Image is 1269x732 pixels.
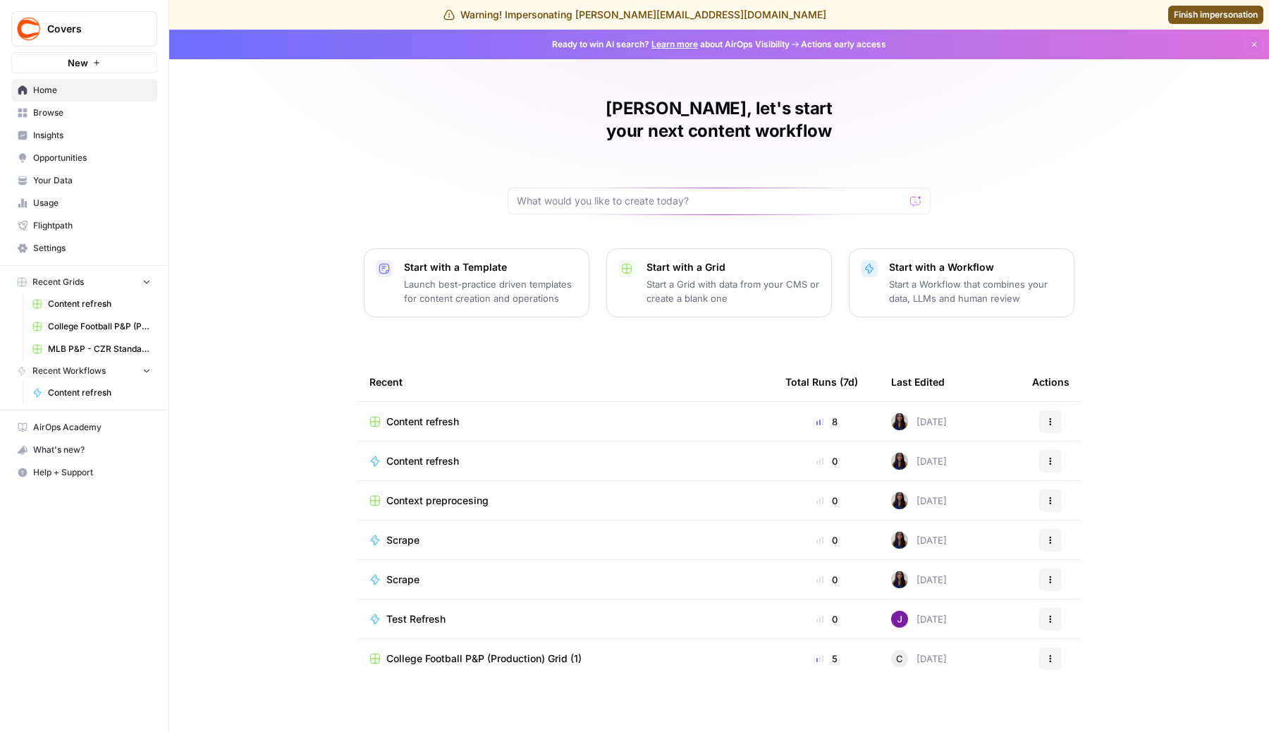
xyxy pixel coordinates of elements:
[33,106,151,119] span: Browse
[11,416,157,439] a: AirOps Academy
[891,611,947,628] div: [DATE]
[11,79,157,102] a: Home
[1032,362,1069,401] div: Actions
[369,573,763,587] a: Scrape
[891,532,947,549] div: [DATE]
[11,147,157,169] a: Opportunities
[552,38,790,51] span: Ready to win AI search? about AirOps Visibility
[891,362,945,401] div: Last Edited
[517,194,905,208] input: What would you like to create today?
[891,571,947,588] div: [DATE]
[32,276,84,288] span: Recent Grids
[11,214,157,237] a: Flightpath
[11,360,157,382] button: Recent Workflows
[508,97,931,142] h1: [PERSON_NAME], let's start your next content workflow
[11,439,157,461] button: What's new?
[785,612,869,626] div: 0
[785,454,869,468] div: 0
[404,260,577,274] p: Start with a Template
[33,197,151,209] span: Usage
[646,277,820,305] p: Start a Grid with data from your CMS or create a blank one
[26,382,157,404] a: Content refresh
[33,219,151,232] span: Flightpath
[386,652,582,666] span: College Football P&P (Production) Grid (1)
[11,461,157,484] button: Help + Support
[891,532,908,549] img: rox323kbkgutb4wcij4krxobkpon
[364,248,589,317] button: Start with a TemplateLaunch best-practice driven templates for content creation and operations
[646,260,820,274] p: Start with a Grid
[386,454,459,468] span: Content refresh
[369,415,763,429] a: Content refresh
[26,338,157,360] a: MLB P&P - CZR Standard (Production) Grid (5)
[48,298,151,310] span: Content refresh
[33,174,151,187] span: Your Data
[11,237,157,260] a: Settings
[386,494,489,508] span: Context preprocesing
[68,56,88,70] span: New
[369,612,763,626] a: Test Refresh
[33,152,151,164] span: Opportunities
[11,272,157,293] button: Recent Grids
[26,293,157,315] a: Content refresh
[889,260,1062,274] p: Start with a Workflow
[386,612,446,626] span: Test Refresh
[11,52,157,73] button: New
[26,315,157,338] a: College Football P&P (Production) Grid (1)
[386,573,419,587] span: Scrape
[891,413,947,430] div: [DATE]
[11,102,157,124] a: Browse
[1168,6,1263,24] a: Finish impersonation
[891,492,908,509] img: rox323kbkgutb4wcij4krxobkpon
[369,652,763,666] a: College Football P&P (Production) Grid (1)
[48,386,151,399] span: Content refresh
[785,573,869,587] div: 0
[47,22,133,36] span: Covers
[16,16,42,42] img: Covers Logo
[891,571,908,588] img: rox323kbkgutb4wcij4krxobkpon
[369,362,763,401] div: Recent
[891,650,947,667] div: [DATE]
[891,453,947,470] div: [DATE]
[11,169,157,192] a: Your Data
[785,362,858,401] div: Total Runs (7d)
[606,248,832,317] button: Start with a GridStart a Grid with data from your CMS or create a blank one
[404,277,577,305] p: Launch best-practice driven templates for content creation and operations
[785,415,869,429] div: 8
[33,84,151,97] span: Home
[896,652,903,666] span: C
[785,494,869,508] div: 0
[891,413,908,430] img: rox323kbkgutb4wcij4krxobkpon
[33,466,151,479] span: Help + Support
[849,248,1074,317] button: Start with a WorkflowStart a Workflow that combines your data, LLMs and human review
[48,343,151,355] span: MLB P&P - CZR Standard (Production) Grid (5)
[785,533,869,547] div: 0
[11,11,157,47] button: Workspace: Covers
[386,415,459,429] span: Content refresh
[369,533,763,547] a: Scrape
[369,454,763,468] a: Content refresh
[891,453,908,470] img: rox323kbkgutb4wcij4krxobkpon
[443,8,826,22] div: Warning! Impersonating [PERSON_NAME][EMAIL_ADDRESS][DOMAIN_NAME]
[785,652,869,666] div: 5
[801,38,886,51] span: Actions early access
[386,533,419,547] span: Scrape
[11,192,157,214] a: Usage
[48,320,151,333] span: College Football P&P (Production) Grid (1)
[891,492,947,509] div: [DATE]
[32,365,106,377] span: Recent Workflows
[11,124,157,147] a: Insights
[33,421,151,434] span: AirOps Academy
[12,439,157,460] div: What's new?
[651,39,698,49] a: Learn more
[33,242,151,255] span: Settings
[369,494,763,508] a: Context preprocesing
[889,277,1062,305] p: Start a Workflow that combines your data, LLMs and human review
[891,611,908,628] img: nj1ssy6o3lyd6ijko0eoja4aphzn
[1174,8,1258,21] span: Finish impersonation
[33,129,151,142] span: Insights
